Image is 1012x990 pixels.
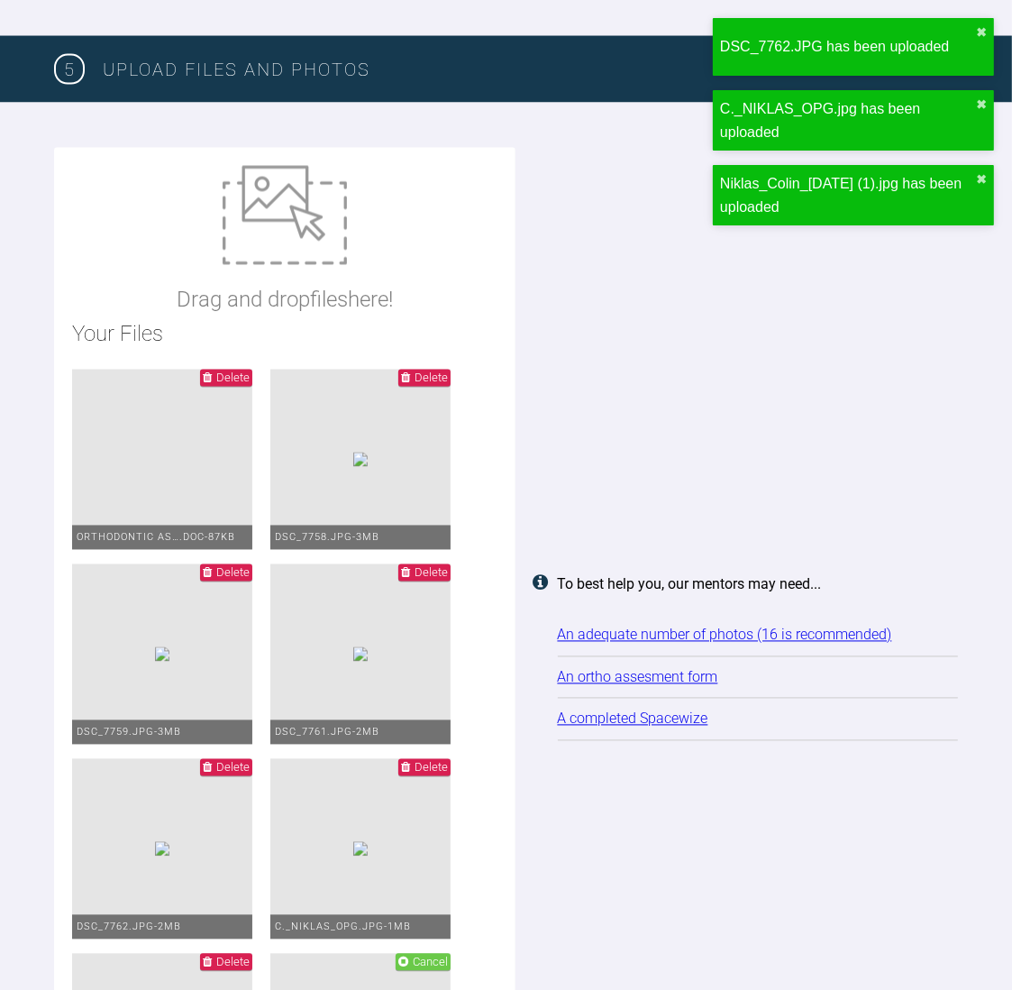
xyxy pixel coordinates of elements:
img: 2a52f0f6-e47d-420a-9c7a-e3dcc52487dc [155,647,169,662]
button: close [976,172,987,187]
img: a2b0c5aa-62c2-44ec-b726-65db6513031b [155,842,169,857]
span: Cancel [413,956,448,969]
span: Delete [415,761,448,775]
img: 5664ace3-3883-4f2b-9437-685313caeccb [353,842,368,857]
span: 5 [54,54,85,85]
span: Delete [216,956,250,969]
a: An adequate number of photos (16 is recommended) [558,627,892,644]
span: Delete [216,371,250,385]
div: Niklas_Colin_[DATE] (1).jpg has been uploaded [720,172,976,218]
img: 933f7696-9915-46d7-a82a-5f6dd5d41277 [353,647,368,662]
div: DSC_7762.JPG has been uploaded [720,35,976,59]
span: Delete [216,566,250,580]
span: DSC_7759.JPG - 3MB [77,727,181,738]
a: A completed Spacewize [558,710,708,728]
span: Delete [216,761,250,775]
h3: Upload Files and Photos [103,55,958,84]
p: Drag and drop files here! [177,283,393,317]
button: close [976,25,987,40]
span: Delete [415,371,448,385]
button: close [976,97,987,112]
h2: Your Files [72,317,497,352]
span: DSC_7758.JPG - 3MB [275,532,379,544]
span: C._NIKLAS_OPG.jpg - 1MB [275,921,411,933]
a: An ortho assesment form [558,669,718,686]
span: DSC_7761.JPG - 2MB [275,727,379,738]
div: C._NIKLAS_OPG.jpg has been uploaded [720,97,976,143]
strong: To best help you, our mentors may need... [558,576,822,593]
span: Delete [415,566,448,580]
span: orthodontic As….doc - 87KB [77,532,235,544]
img: b0a604f9-c90f-4f4c-b3f0-be795cf76a65 [353,453,368,467]
span: DSC_7762.JPG - 2MB [77,921,181,933]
